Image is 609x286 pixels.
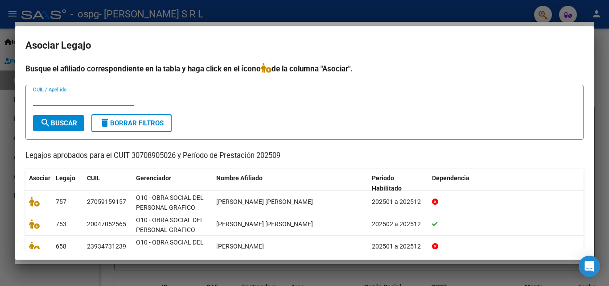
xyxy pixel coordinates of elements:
span: Borrar Filtros [99,119,164,127]
span: Asociar [29,174,50,182]
span: 658 [56,243,66,250]
div: 27059159157 [87,197,126,207]
button: Borrar Filtros [91,114,172,132]
span: Legajo [56,174,75,182]
datatable-header-cell: CUIL [83,169,132,198]
button: Buscar [33,115,84,131]
span: CUIL [87,174,100,182]
span: Gerenciador [136,174,171,182]
span: O10 - OBRA SOCIAL DEL PERSONAL GRAFICO [136,194,204,211]
span: Buscar [40,119,77,127]
span: CARDILLO NICOLAS [216,243,264,250]
datatable-header-cell: Legajo [52,169,83,198]
h4: Busque el afiliado correspondiente en la tabla y haga click en el ícono de la columna "Asociar". [25,63,584,75]
span: CARRIZO OLGA ZULEMA [216,198,313,205]
span: 757 [56,198,66,205]
div: Open Intercom Messenger [579,256,600,277]
span: Dependencia [432,174,469,182]
span: O10 - OBRA SOCIAL DEL PERSONAL GRAFICO [136,239,204,256]
span: Nombre Afiliado [216,174,263,182]
div: 202501 a 202512 [372,241,425,252]
datatable-header-cell: Dependencia [428,169,584,198]
span: Periodo Habilitado [372,174,402,192]
datatable-header-cell: Nombre Afiliado [213,169,368,198]
div: 202501 a 202512 [372,197,425,207]
mat-icon: search [40,117,51,128]
p: Legajos aprobados para el CUIT 30708905026 y Período de Prestación 202509 [25,150,584,162]
datatable-header-cell: Gerenciador [132,169,213,198]
div: 23934731239 [87,241,126,252]
div: 202502 a 202512 [372,219,425,229]
datatable-header-cell: Periodo Habilitado [368,169,428,198]
div: 20047052565 [87,219,126,229]
mat-icon: delete [99,117,110,128]
h2: Asociar Legajo [25,37,584,54]
span: BARROS LUCIO ASENCIO [216,220,313,228]
span: O10 - OBRA SOCIAL DEL PERSONAL GRAFICO [136,216,204,234]
datatable-header-cell: Asociar [25,169,52,198]
span: 753 [56,220,66,228]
